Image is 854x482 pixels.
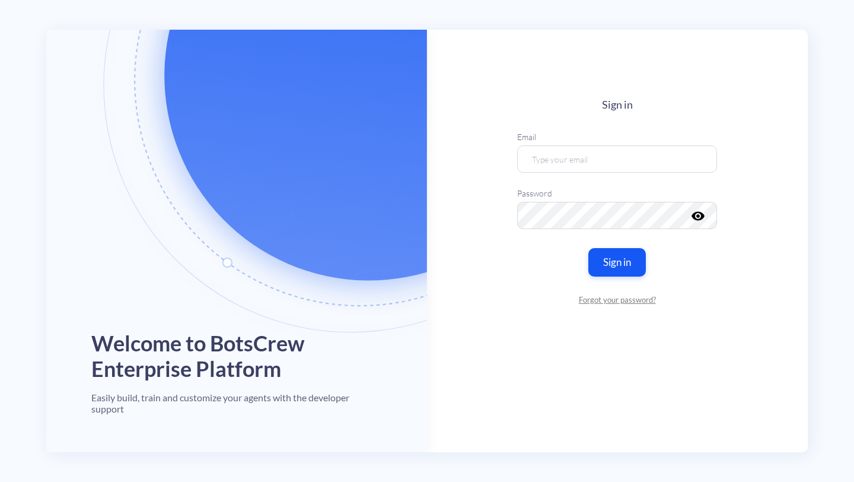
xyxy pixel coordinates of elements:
[517,294,717,306] a: Forgot your password?
[692,208,706,223] i: visibility
[517,130,717,142] label: Email
[91,331,382,382] h1: Welcome to BotsCrew Enterprise Platform
[517,186,717,199] label: Password
[692,208,703,215] button: visibility
[517,145,717,172] input: Type your email
[589,248,646,276] button: Sign in
[91,392,382,414] h4: Easily build, train and customize your agents with the developer support
[517,99,717,112] h4: Sign in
